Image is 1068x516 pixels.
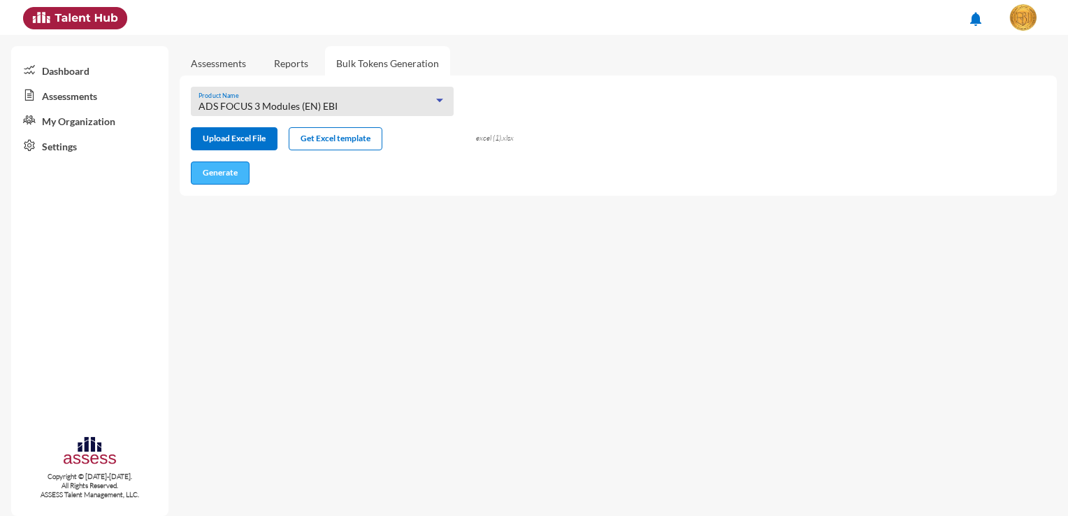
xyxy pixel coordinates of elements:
[191,162,250,185] button: Generate
[191,57,246,69] a: Assessments
[11,133,168,158] a: Settings
[11,108,168,133] a: My Organization
[199,100,338,112] span: ADS FOCUS 3 Modules (EN) EBI
[301,133,370,143] span: Get Excel template
[11,472,168,499] p: Copyright © [DATE]-[DATE]. All Rights Reserved. ASSESS Talent Management, LLC.
[967,10,984,27] mat-icon: notifications
[11,83,168,108] a: Assessments
[476,127,619,143] p: excel (1).xlsx
[263,46,319,80] a: Reports
[11,57,168,83] a: Dashboard
[191,127,277,150] button: Upload Excel File
[203,167,238,178] span: Generate
[325,46,450,80] a: Bulk Tokens Generation
[289,127,382,150] button: Get Excel template
[62,435,117,469] img: assesscompany-logo.png
[203,133,266,143] span: Upload Excel File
